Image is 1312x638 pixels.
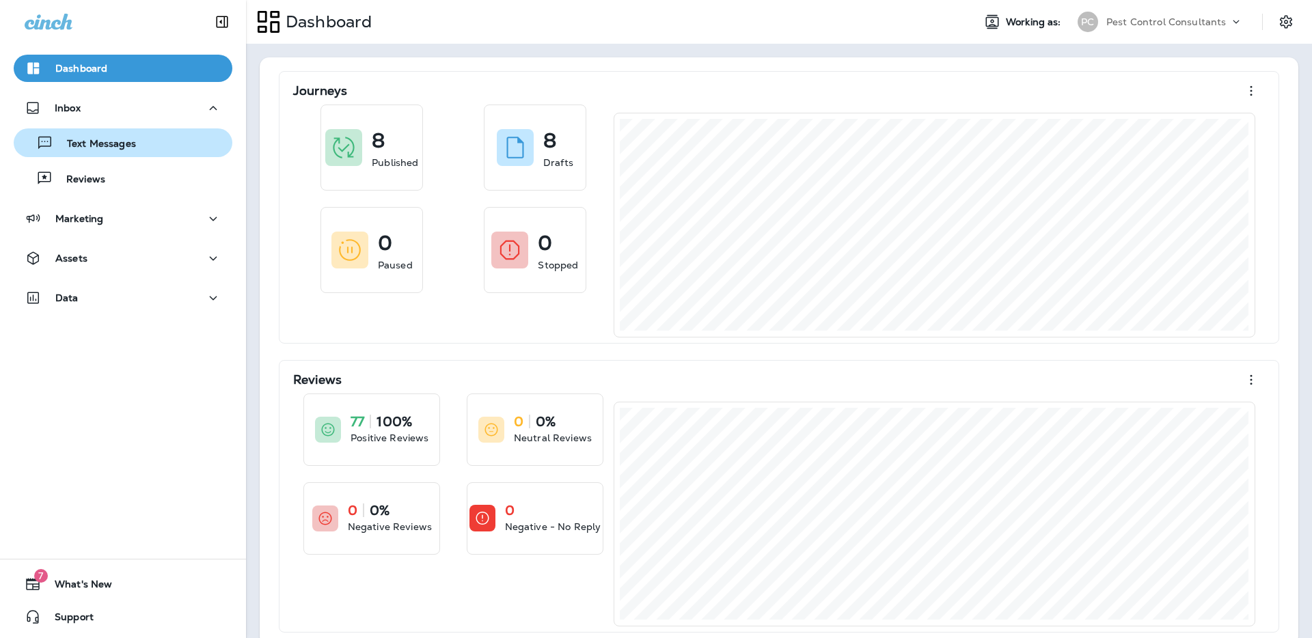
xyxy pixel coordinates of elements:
p: 8 [372,134,385,148]
p: Reviews [53,174,105,186]
p: Assets [55,253,87,264]
p: 0% [370,503,389,517]
p: Negative - No Reply [505,520,601,533]
button: Collapse Sidebar [203,8,241,36]
p: Dashboard [280,12,372,32]
p: 77 [351,415,364,428]
button: Dashboard [14,55,232,82]
p: Paused [378,258,413,272]
p: Journeys [293,84,347,98]
p: Text Messages [53,138,136,151]
p: Data [55,292,79,303]
span: What's New [41,579,112,595]
p: Published [372,156,418,169]
span: Support [41,611,94,628]
p: Marketing [55,213,103,224]
div: PC [1078,12,1098,32]
p: Positive Reviews [351,431,428,445]
button: Settings [1274,10,1298,34]
p: 0 [348,503,357,517]
p: 0 [505,503,515,517]
button: Marketing [14,205,232,232]
p: Negative Reviews [348,520,432,533]
p: Dashboard [55,63,107,74]
p: 100% [377,415,412,428]
button: Text Messages [14,128,232,157]
p: Reviews [293,373,342,387]
span: Working as: [1006,16,1064,28]
button: Support [14,603,232,630]
p: 8 [543,134,556,148]
span: 7 [34,569,48,583]
button: Inbox [14,94,232,122]
button: Data [14,284,232,311]
p: 0 [538,236,552,250]
p: 0% [536,415,556,428]
button: 7What's New [14,570,232,598]
p: 0 [378,236,392,250]
p: Stopped [538,258,578,272]
p: Inbox [55,102,81,113]
p: Neutral Reviews [514,431,592,445]
button: Reviews [14,164,232,193]
button: Assets [14,245,232,272]
p: 0 [514,415,523,428]
p: Drafts [543,156,573,169]
p: Pest Control Consultants [1106,16,1226,27]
